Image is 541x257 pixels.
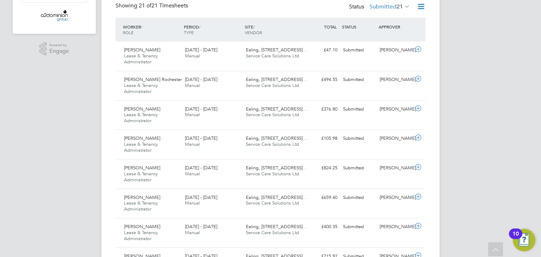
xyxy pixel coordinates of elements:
a: Powered byEngage [39,42,69,56]
div: Showing [116,2,189,10]
span: / [199,24,200,30]
div: [PERSON_NAME] [377,44,413,56]
span: ROLE [123,30,133,35]
span: [DATE] - [DATE] [185,106,217,112]
span: / [253,24,255,30]
div: Submitted [340,104,377,115]
span: [DATE] - [DATE] [185,76,217,82]
span: [DATE] - [DATE] [185,165,217,171]
span: Manual [185,200,200,206]
span: [DATE] - [DATE] [185,194,217,200]
span: Ealing, [STREET_ADDRESS]… [246,135,307,141]
div: Submitted [340,162,377,174]
span: TYPE [184,30,194,35]
span: 21 [397,3,403,10]
div: [PERSON_NAME] [377,74,413,86]
a: Go to home page [21,10,87,21]
span: TOTAL [324,24,337,30]
span: Ealing, [STREET_ADDRESS]… [246,165,307,171]
span: Ealing, [STREET_ADDRESS]… [246,47,307,53]
div: Submitted [340,74,377,86]
span: / [141,24,142,30]
span: Service Care Solutions Ltd [246,82,299,88]
span: [PERSON_NAME] [124,106,160,112]
span: Manual [185,171,200,177]
span: Service Care Solutions Ltd [246,141,299,147]
label: Submitted [369,3,410,10]
span: Service Care Solutions Ltd [246,171,299,177]
span: [PERSON_NAME] [124,135,160,141]
div: £824.25 [304,162,340,174]
div: [PERSON_NAME] [377,162,413,174]
div: [PERSON_NAME] [377,192,413,203]
div: Status [349,2,411,12]
span: [PERSON_NAME] [124,47,160,53]
div: [PERSON_NAME] [377,221,413,233]
span: [PERSON_NAME] Rochester [124,76,182,82]
div: WORKER [121,20,182,39]
span: Manual [185,141,200,147]
span: Service Care Solutions Ltd [246,230,299,236]
span: Service Care Solutions Ltd [246,200,299,206]
div: Submitted [340,192,377,203]
span: [DATE] - [DATE] [185,224,217,230]
span: Powered by [49,42,69,48]
img: a2dominion-logo-retina.png [41,10,67,21]
span: Lease & Tenancy Administrator [124,230,158,242]
div: 10 [512,234,519,243]
div: £659.40 [304,192,340,203]
div: [PERSON_NAME] [377,104,413,115]
span: [PERSON_NAME] [124,165,160,171]
span: Service Care Solutions Ltd [246,53,299,59]
div: [PERSON_NAME] [377,133,413,144]
span: Service Care Solutions Ltd [246,112,299,118]
span: [PERSON_NAME] [124,194,160,200]
span: [DATE] - [DATE] [185,135,217,141]
span: 21 of [139,2,151,9]
span: Lease & Tenancy Administrator [124,141,158,153]
span: [DATE] - [DATE] [185,47,217,53]
div: Submitted [340,44,377,56]
div: £47.10 [304,44,340,56]
div: SITE [243,20,304,39]
div: STATUS [340,20,377,33]
span: Manual [185,53,200,59]
div: Submitted [340,133,377,144]
div: Submitted [340,221,377,233]
div: PERIOD [182,20,243,39]
span: Engage [49,48,69,54]
span: Lease & Tenancy Administrator [124,112,158,124]
span: VENDOR [245,30,262,35]
span: Ealing, [STREET_ADDRESS]… [246,224,307,230]
span: Manual [185,82,200,88]
span: [PERSON_NAME] [124,224,160,230]
span: Ealing, [STREET_ADDRESS]… [246,194,307,200]
div: £376.80 [304,104,340,115]
div: £105.98 [304,133,340,144]
span: Lease & Tenancy Administrator [124,82,158,94]
span: 21 Timesheets [139,2,188,9]
div: £400.35 [304,221,340,233]
span: Manual [185,112,200,118]
button: Open Resource Center, 10 new notifications [513,229,535,251]
span: Lease & Tenancy Administrator [124,171,158,183]
span: Manual [185,230,200,236]
span: Lease & Tenancy Administrator [124,53,158,65]
div: £494.55 [304,74,340,86]
span: Ealing, [STREET_ADDRESS]… [246,106,307,112]
div: APPROVER [377,20,413,33]
span: Lease & Tenancy Administrator [124,200,158,212]
span: Ealing, [STREET_ADDRESS]… [246,76,307,82]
